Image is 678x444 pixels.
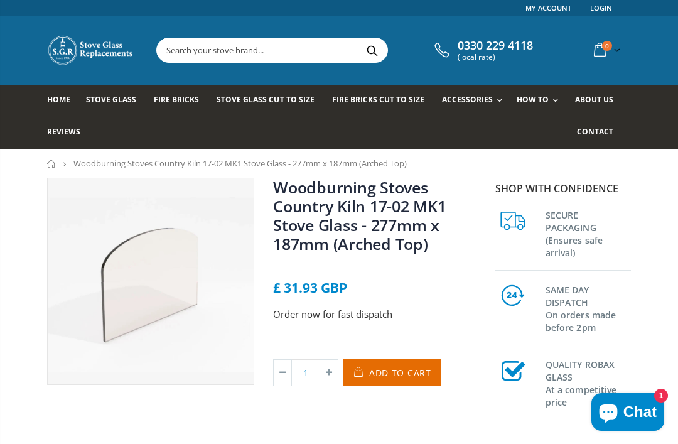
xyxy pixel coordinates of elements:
[47,85,80,117] a: Home
[47,160,56,168] a: Home
[575,85,623,117] a: About us
[343,359,441,386] button: Add to Cart
[157,38,503,62] input: Search your stove brand...
[577,126,613,137] span: Contact
[442,94,493,105] span: Accessories
[47,35,135,66] img: Stove Glass Replacement
[602,41,612,51] span: 0
[517,85,564,117] a: How To
[273,307,480,322] p: Order now for fast dispatch
[546,207,631,259] h3: SECURE PACKAGING (Ensures safe arrival)
[517,94,549,105] span: How To
[154,94,199,105] span: Fire Bricks
[332,94,424,105] span: Fire Bricks Cut To Size
[48,178,254,384] img: ArchedTopstoveglass2_517595ed-4ed7-4acd-9e22-4f24d22755a6_800x_crop_center.webp
[546,356,631,409] h3: QUALITY ROBAX GLASS At a competitive price
[217,85,323,117] a: Stove Glass Cut To Size
[577,117,623,149] a: Contact
[73,158,407,169] span: Woodburning Stoves Country Kiln 17-02 MK1 Stove Glass - 277mm x 187mm (Arched Top)
[154,85,208,117] a: Fire Bricks
[47,94,70,105] span: Home
[588,393,668,434] inbox-online-store-chat: Shopify online store chat
[217,94,314,105] span: Stove Glass Cut To Size
[332,85,434,117] a: Fire Bricks Cut To Size
[369,367,431,379] span: Add to Cart
[86,94,136,105] span: Stove Glass
[495,181,631,196] p: Shop with confidence
[589,38,623,62] a: 0
[86,85,146,117] a: Stove Glass
[546,281,631,334] h3: SAME DAY DISPATCH On orders made before 2pm
[575,94,613,105] span: About us
[273,176,446,254] a: Woodburning Stoves Country Kiln 17-02 MK1 Stove Glass - 277mm x 187mm (Arched Top)
[47,126,80,137] span: Reviews
[47,117,90,149] a: Reviews
[358,38,386,62] button: Search
[442,85,508,117] a: Accessories
[273,279,347,296] span: £ 31.93 GBP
